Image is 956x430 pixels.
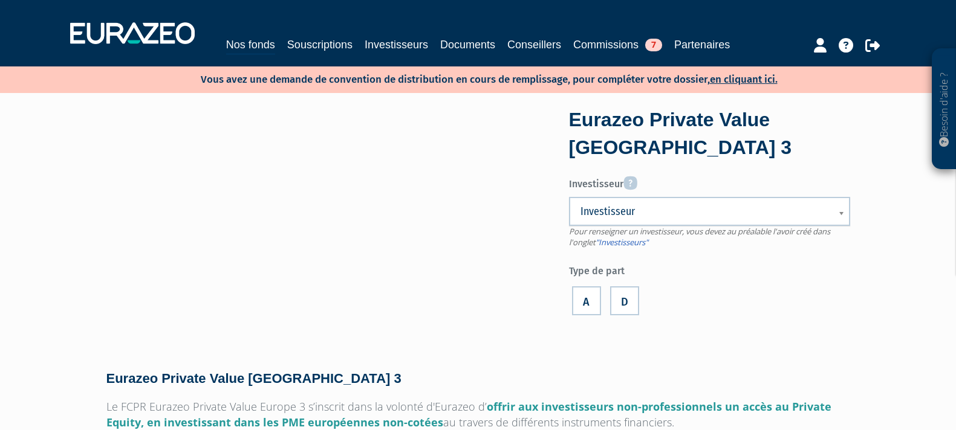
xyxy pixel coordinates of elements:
a: Commissions7 [573,36,662,53]
span: Pour renseigner un investisseur, vous devez au préalable l'avoir créé dans l'onglet [569,226,830,248]
a: Documents [440,36,495,53]
img: 1732889491-logotype_eurazeo_blanc_rvb.png [70,22,195,44]
a: "Investisseurs" [596,237,648,248]
a: Investisseurs [365,36,428,53]
a: Partenaires [674,36,730,53]
label: Investisseur [569,172,850,191]
a: en cliquant ici. [710,73,778,86]
span: 7 [645,39,662,51]
p: Le FCPR Eurazeo Private Value Europe 3 s’inscrit dans la volonté d'Eurazeo d’ au travers de diffé... [106,399,850,430]
a: Nos fonds [226,36,275,55]
span: offrir aux investisseurs non-professionnels un accès au Private Equity, en investissant dans les ... [106,399,831,429]
label: A [572,286,601,315]
label: D [610,286,639,315]
a: Conseillers [507,36,561,53]
div: Eurazeo Private Value [GEOGRAPHIC_DATA] 3 [569,106,850,161]
p: Besoin d'aide ? [937,55,951,164]
iframe: YouTube video player [106,111,534,351]
span: Investisseur [580,204,823,219]
p: Vous avez une demande de convention de distribution en cours de remplissage, pour compléter votre... [166,69,778,87]
h4: Eurazeo Private Value [GEOGRAPHIC_DATA] 3 [106,371,850,386]
label: Type de part [569,260,850,278]
a: Souscriptions [287,36,353,53]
